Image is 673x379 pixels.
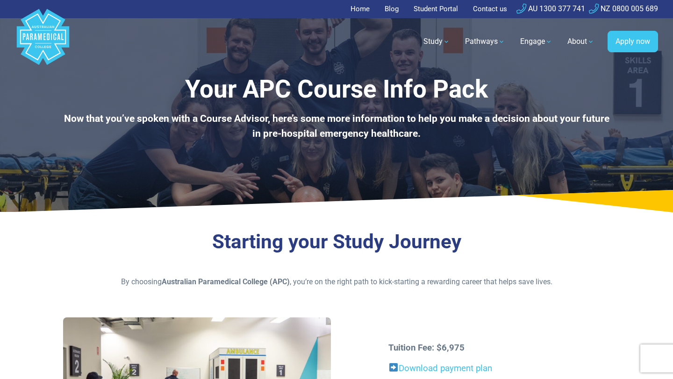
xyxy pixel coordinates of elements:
[15,18,71,65] a: Australian Paramedical College
[459,28,511,55] a: Pathways
[389,363,398,372] img: ➡️
[418,28,456,55] a: Study
[63,230,610,254] h3: Starting your Study Journey
[162,277,290,286] strong: Australian Paramedical College (APC)
[562,28,600,55] a: About
[516,4,585,13] a: AU 1300 377 741
[63,276,610,288] p: By choosing , you’re on the right path to kick-starting a rewarding career that helps save lives.
[515,28,558,55] a: Engage
[589,4,658,13] a: NZ 0800 005 689
[63,75,610,104] h1: Your APC Course Info Pack
[64,113,609,139] b: Now that you’ve spoken with a Course Advisor, here’s some more information to help you make a dec...
[388,343,465,353] strong: Tuition Fee: $6,975
[399,363,492,373] a: Download payment plan
[608,31,658,52] a: Apply now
